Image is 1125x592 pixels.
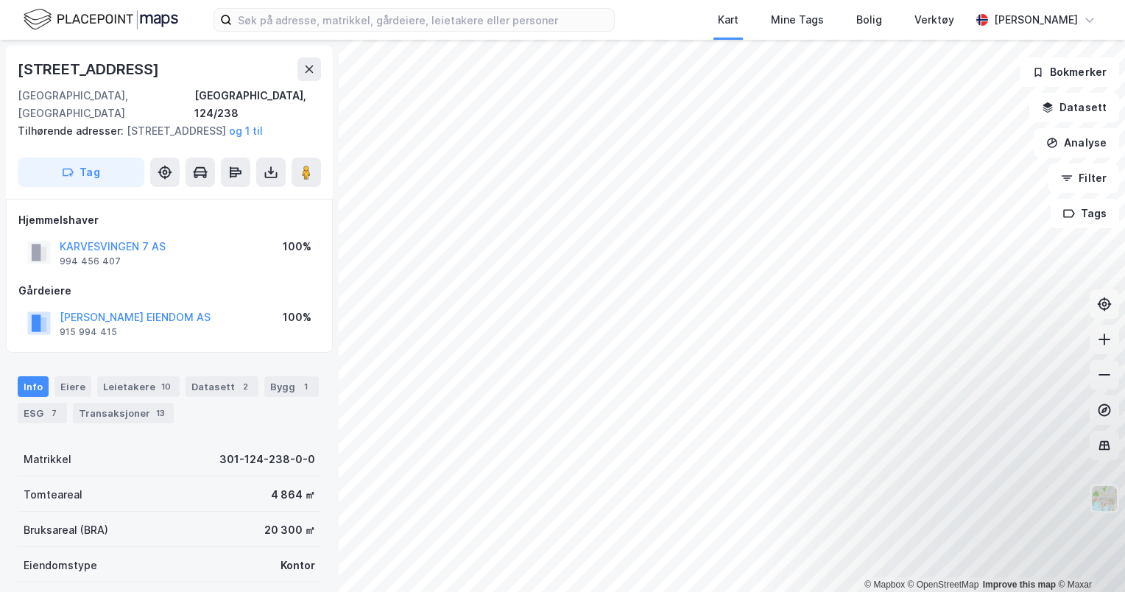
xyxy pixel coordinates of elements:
div: [PERSON_NAME] [994,11,1078,29]
div: 100% [283,238,311,256]
div: Gårdeiere [18,282,320,300]
div: Bygg [264,376,319,397]
div: Tomteareal [24,486,82,504]
div: Mine Tags [771,11,824,29]
div: [STREET_ADDRESS] [18,57,162,81]
div: 13 [153,406,168,420]
a: OpenStreetMap [908,579,979,590]
button: Datasett [1029,93,1119,122]
input: Søk på adresse, matrikkel, gårdeiere, leietakere eller personer [232,9,614,31]
div: Bolig [856,11,882,29]
div: Eiendomstype [24,557,97,574]
button: Bokmerker [1020,57,1119,87]
button: Tags [1051,199,1119,228]
div: Bruksareal (BRA) [24,521,108,539]
div: Hjemmelshaver [18,211,320,229]
img: logo.f888ab2527a4732fd821a326f86c7f29.svg [24,7,178,32]
div: Info [18,376,49,397]
div: [GEOGRAPHIC_DATA], 124/238 [194,87,321,122]
div: Verktøy [914,11,954,29]
button: Filter [1048,163,1119,193]
div: Matrikkel [24,451,71,468]
div: 4 864 ㎡ [271,486,315,504]
div: Datasett [186,376,258,397]
div: 994 456 407 [60,256,121,267]
div: Eiere [54,376,91,397]
div: 2 [238,379,253,394]
div: 301-124-238-0-0 [219,451,315,468]
div: [GEOGRAPHIC_DATA], [GEOGRAPHIC_DATA] [18,87,194,122]
div: 10 [158,379,174,394]
div: Transaksjoner [73,403,174,423]
a: Mapbox [864,579,905,590]
div: 7 [46,406,61,420]
div: ESG [18,403,67,423]
div: [STREET_ADDRESS] [18,122,309,140]
div: Leietakere [97,376,180,397]
div: 915 994 415 [60,326,117,338]
div: 100% [283,309,311,326]
div: Kontor [281,557,315,574]
div: 1 [298,379,313,394]
a: Improve this map [983,579,1056,590]
button: Tag [18,158,144,187]
button: Analyse [1034,128,1119,158]
span: Tilhørende adresser: [18,124,127,137]
div: Kart [718,11,738,29]
div: 20 300 ㎡ [264,521,315,539]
